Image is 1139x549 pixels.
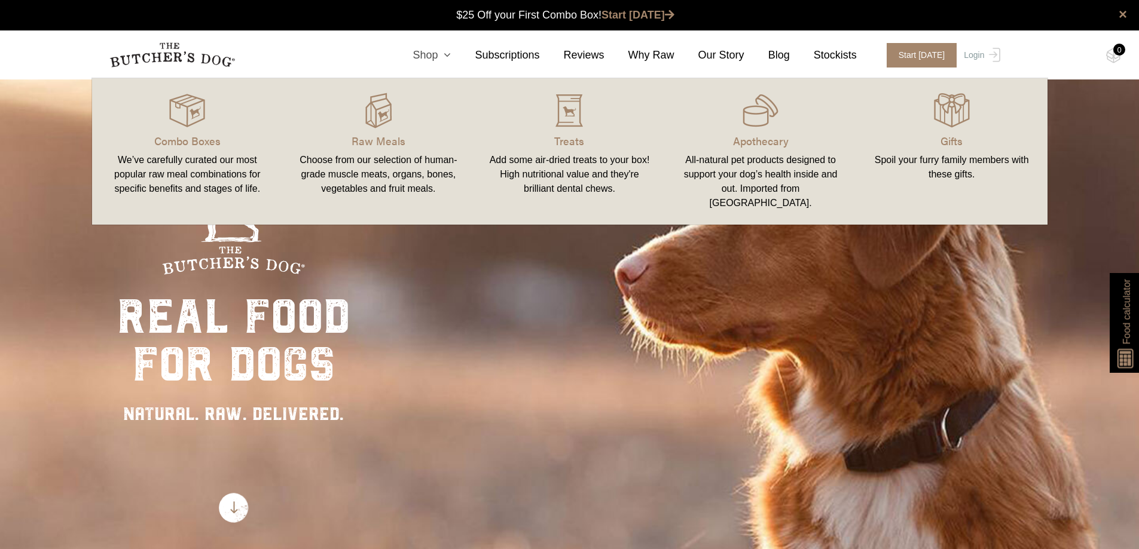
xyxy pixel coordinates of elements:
div: We’ve carefully curated our most popular raw meal combinations for specific benefits and stages o... [106,153,269,196]
a: Start [DATE] [601,9,674,21]
a: Subscriptions [451,47,539,63]
div: NATURAL. RAW. DELIVERED. [117,400,350,427]
div: Choose from our selection of human-grade muscle meats, organs, bones, vegetables and fruit meals. [297,153,460,196]
a: Start [DATE] [875,43,961,68]
span: Food calculator [1119,279,1134,344]
span: Start [DATE] [887,43,957,68]
a: Login [961,43,1000,68]
a: Our Story [674,47,744,63]
div: All-natural pet products designed to support your dog’s health inside and out. Imported from [GEO... [679,153,842,210]
div: Add some air-dried treats to your box! High nutritional value and they're brilliant dental chews. [488,153,651,196]
div: real food for dogs [117,293,350,388]
a: Shop [389,47,451,63]
div: Spoil your furry family members with these gifts. [871,153,1033,182]
a: Blog [744,47,790,63]
a: Apothecary All-natural pet products designed to support your dog’s health inside and out. Importe... [665,90,856,213]
div: 0 [1113,44,1125,56]
a: Combo Boxes We’ve carefully curated our most popular raw meal combinations for specific benefits ... [92,90,283,213]
a: close [1119,7,1127,22]
a: Why Raw [604,47,674,63]
p: Apothecary [679,133,842,149]
p: Combo Boxes [106,133,269,149]
p: Raw Meals [297,133,460,149]
a: Reviews [540,47,604,63]
p: Gifts [871,133,1033,149]
a: Gifts Spoil your furry family members with these gifts. [856,90,1048,213]
img: TBD_Cart-Empty.png [1106,48,1121,63]
a: Stockists [790,47,857,63]
a: Raw Meals Choose from our selection of human-grade muscle meats, organs, bones, vegetables and fr... [283,90,474,213]
a: Treats Add some air-dried treats to your box! High nutritional value and they're brilliant dental... [474,90,665,213]
p: Treats [488,133,651,149]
